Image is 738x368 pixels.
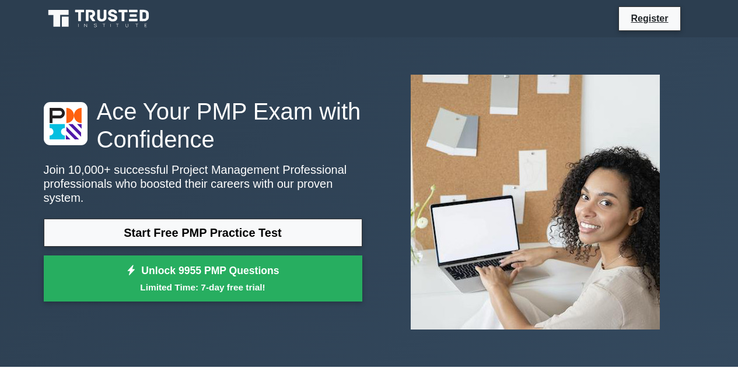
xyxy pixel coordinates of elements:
small: Limited Time: 7-day free trial! [58,281,348,294]
p: Join 10,000+ successful Project Management Professional professionals who boosted their careers w... [44,163,362,205]
a: Unlock 9955 PMP QuestionsLimited Time: 7-day free trial! [44,255,362,302]
a: Start Free PMP Practice Test [44,219,362,247]
a: Register [624,11,675,26]
h1: Ace Your PMP Exam with Confidence [44,97,362,153]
